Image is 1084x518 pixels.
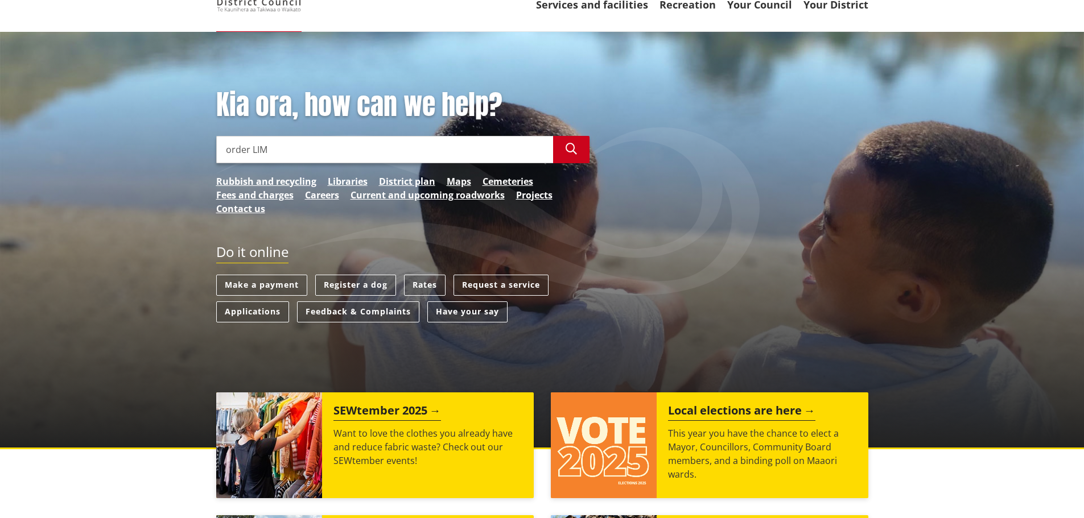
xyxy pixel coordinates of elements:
[454,275,549,296] a: Request a service
[328,175,368,188] a: Libraries
[216,89,590,122] h1: Kia ora, how can we help?
[668,404,815,421] h2: Local elections are here
[404,275,446,296] a: Rates
[315,275,396,296] a: Register a dog
[447,175,471,188] a: Maps
[427,301,508,322] a: Have your say
[668,426,857,481] p: This year you have the chance to elect a Mayor, Councillors, Community Board members, and a bindi...
[216,392,322,498] img: SEWtember
[216,202,265,216] a: Contact us
[216,136,553,163] input: Search input
[216,301,289,322] a: Applications
[1032,470,1073,511] iframe: Messenger Launcher
[551,392,657,498] img: Vote 2025
[216,275,307,296] a: Make a payment
[551,392,868,498] a: Local elections are here This year you have the chance to elect a Mayor, Councillors, Community B...
[483,175,533,188] a: Cemeteries
[379,175,435,188] a: District plan
[305,188,339,202] a: Careers
[333,426,522,467] p: Want to love the clothes you already have and reduce fabric waste? Check out our SEWtember events!
[351,188,505,202] a: Current and upcoming roadworks
[216,244,288,264] h2: Do it online
[516,188,553,202] a: Projects
[216,188,294,202] a: Fees and charges
[216,175,316,188] a: Rubbish and recycling
[297,301,419,322] a: Feedback & Complaints
[333,404,441,421] h2: SEWtember 2025
[216,392,534,498] a: SEWtember 2025 Want to love the clothes you already have and reduce fabric waste? Check out our S...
